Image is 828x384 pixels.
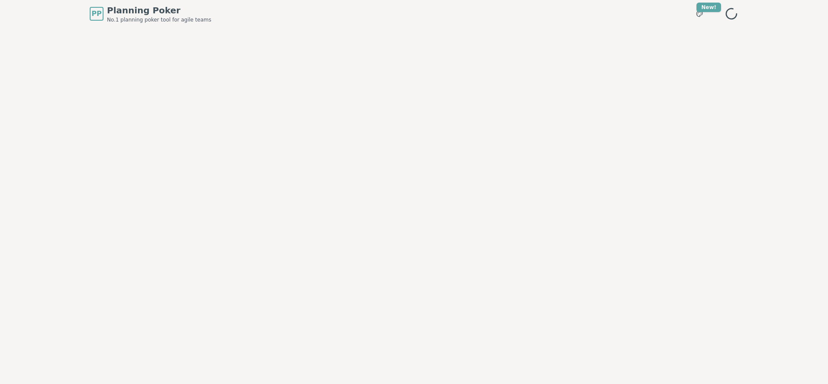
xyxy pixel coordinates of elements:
button: New! [692,6,707,22]
a: PPPlanning PokerNo.1 planning poker tool for agile teams [90,4,211,23]
span: PP [91,9,101,19]
span: No.1 planning poker tool for agile teams [107,16,211,23]
span: Planning Poker [107,4,211,16]
div: New! [696,3,721,12]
